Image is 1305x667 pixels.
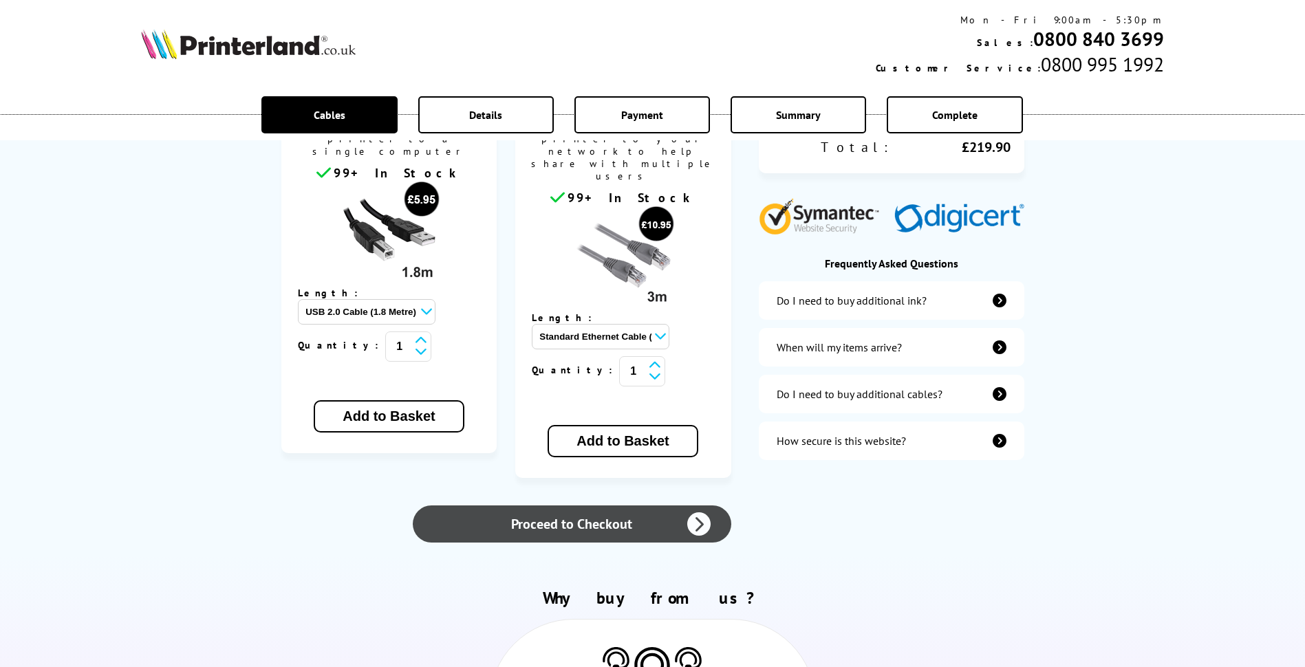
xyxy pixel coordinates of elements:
[337,181,440,284] img: usb cable
[777,434,906,448] div: How secure is this website?
[621,108,663,122] span: Payment
[876,14,1164,26] div: Mon - Fri 9:00am - 5:30pm
[777,294,927,307] div: Do I need to buy additional ink?
[532,311,605,324] span: Length:
[548,425,698,457] button: Add to Basket
[413,505,731,543] a: Proceed to Checkout
[894,204,1024,234] img: Digicert
[1033,26,1164,52] a: 0800 840 3699
[932,108,978,122] span: Complete
[977,36,1033,49] span: Sales:
[773,138,892,156] div: Total:
[572,206,675,309] img: Ethernet cable
[141,29,356,59] img: Printerland Logo
[298,287,371,299] span: Length:
[568,190,695,206] span: 99+ In Stock
[522,117,724,189] span: Connects your printer to your network to help share with multiple users
[1041,52,1164,77] span: 0800 995 1992
[314,108,345,122] span: Cables
[777,340,902,354] div: When will my items arrive?
[141,587,1163,609] h2: Why buy from us?
[776,108,821,122] span: Summary
[759,195,889,234] img: Symantec Website Security
[759,281,1024,320] a: additional-ink
[759,328,1024,367] a: items-arrive
[298,339,385,351] span: Quantity:
[334,165,462,181] span: 99+ In Stock
[892,138,1011,156] div: £219.90
[314,400,464,433] button: Add to Basket
[759,422,1024,460] a: secure-website
[759,375,1024,413] a: additional-cables
[532,364,619,376] span: Quantity:
[777,387,942,401] div: Do I need to buy additional cables?
[469,108,502,122] span: Details
[759,256,1024,270] div: Frequently Asked Questions
[876,62,1041,74] span: Customer Service:
[288,117,490,164] span: Connects your printer to a single computer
